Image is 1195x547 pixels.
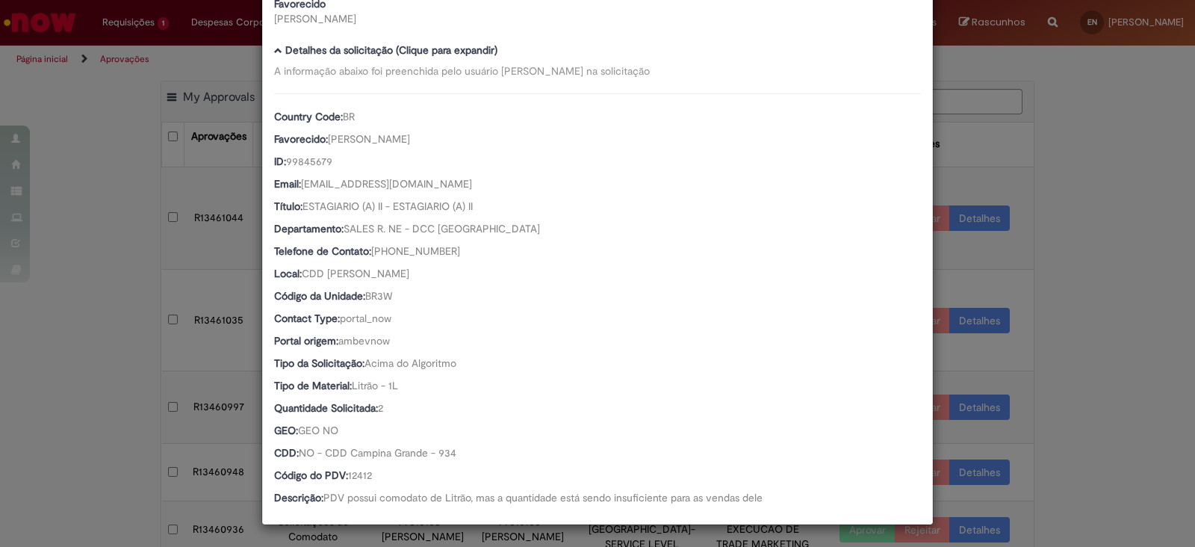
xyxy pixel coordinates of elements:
b: GEO: [274,424,298,437]
b: Código do PDV: [274,469,348,482]
span: BR3W [365,289,392,303]
span: 2 [378,401,383,415]
span: 99845679 [286,155,332,168]
b: Código da Unidade: [274,289,365,303]
span: portal_now [340,312,391,325]
span: PDV possui comodato de Litrão, mas a quantidade está sendo insuficiente para as vendas dele [323,491,763,504]
span: [PERSON_NAME] [328,132,410,146]
span: BR [343,110,355,123]
span: 12412 [348,469,372,482]
span: ambevnow [338,334,390,347]
b: Telefone de Contato: [274,244,371,258]
span: GEO NO [298,424,338,437]
b: Tipo de Material: [274,379,352,392]
span: ESTAGIARIO (A) II - ESTAGIARIO (A) II [302,200,473,213]
b: ID: [274,155,286,168]
b: Título: [274,200,302,213]
span: SALES R. NE - DCC [GEOGRAPHIC_DATA] [344,222,540,235]
b: Departamento: [274,222,344,235]
b: Local: [274,267,302,280]
b: Portal origem: [274,334,338,347]
span: Litrão - 1L [352,379,398,392]
b: Quantidade Solicitada: [274,401,378,415]
b: Detalhes da solicitação (Clique para expandir) [285,43,497,57]
b: Tipo da Solicitação: [274,356,364,370]
span: [EMAIL_ADDRESS][DOMAIN_NAME] [301,177,472,191]
span: CDD [PERSON_NAME] [302,267,409,280]
b: Descrição: [274,491,323,504]
b: Contact Type: [274,312,340,325]
b: Email: [274,177,301,191]
span: [PHONE_NUMBER] [371,244,460,258]
span: Acima do Algoritmo [364,356,456,370]
div: A informação abaixo foi preenchida pelo usuário [PERSON_NAME] na solicitação [274,64,921,78]
b: CDD: [274,446,299,460]
div: [PERSON_NAME] [274,11,586,26]
span: NO - CDD Campina Grande - 934 [299,446,456,460]
b: Country Code: [274,110,343,123]
h5: Detalhes da solicitação (Clique para expandir) [274,45,921,56]
b: Favorecido: [274,132,328,146]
